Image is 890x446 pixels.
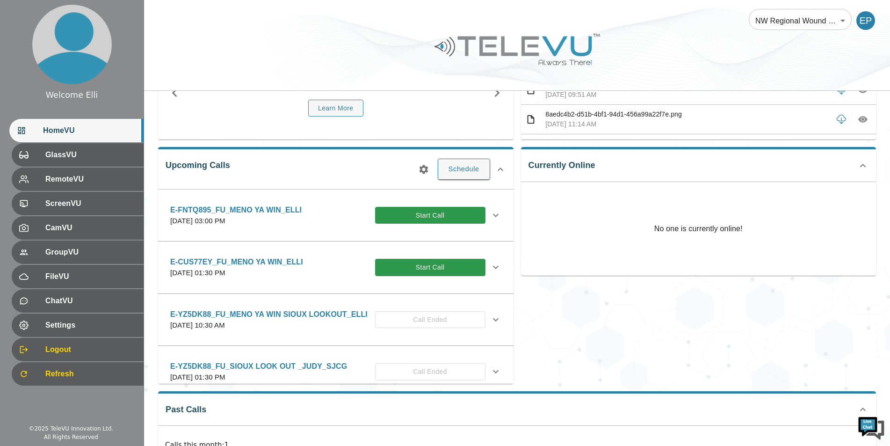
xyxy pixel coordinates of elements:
[29,424,113,433] div: © 2025 TeleVU Innovation Ltd.
[170,320,368,331] p: [DATE] 10:30 AM
[45,344,136,355] span: Logout
[45,198,136,209] span: ScreenVU
[54,118,129,212] span: We're online!
[163,355,509,388] div: E-YZ5DK88_FU_SIOUX LOOK OUT _JUDY_SJCG[DATE] 01:30 PMCall Ended
[12,289,144,313] div: ChatVU
[856,11,875,30] div: EP
[170,205,302,216] p: E-FNTQ895_FU_MENO YA WIN_ELLI
[375,259,485,276] button: Start Call
[545,90,828,100] p: [DATE] 09:51 AM
[545,139,828,149] p: 47f659a8-01cf-4f29-af40-faf5e3a43453.png
[153,5,176,27] div: Minimize live chat window
[12,216,144,240] div: CamVU
[170,268,303,278] p: [DATE] 01:30 PM
[12,338,144,361] div: Logout
[49,49,157,61] div: Chat with us now
[45,174,136,185] span: RemoteVU
[12,241,144,264] div: GroupVU
[46,89,98,101] div: Welcome Elli
[545,110,828,119] p: 8aedc4b2-d51b-4bf1-94d1-456a99a22f7e.png
[163,303,509,336] div: E-YZ5DK88_FU_MENO YA WIN SIOUX LOOKOUT_ELLI[DATE] 10:30 AMCall Ended
[45,295,136,307] span: ChatVU
[12,168,144,191] div: RemoteVU
[170,309,368,320] p: E-YZ5DK88_FU_MENO YA WIN SIOUX LOOKOUT_ELLI
[438,159,490,179] button: Schedule
[45,320,136,331] span: Settings
[308,100,363,117] button: Learn More
[45,368,136,380] span: Refresh
[45,222,136,234] span: CamVU
[170,361,347,372] p: E-YZ5DK88_FU_SIOUX LOOK OUT _JUDY_SJCG
[170,216,302,227] p: [DATE] 03:00 PM
[32,5,112,84] img: profile.png
[163,199,509,232] div: E-FNTQ895_FU_MENO YA WIN_ELLI[DATE] 03:00 PMStart Call
[163,251,509,284] div: E-CUS77EY_FU_MENO YA WIN_ELLI[DATE] 01:30 PMStart Call
[45,271,136,282] span: FileVU
[545,119,828,129] p: [DATE] 11:14 AM
[5,256,178,288] textarea: Type your message and hit 'Enter'
[654,182,743,276] p: No one is currently online!
[12,143,144,167] div: GlassVU
[433,30,601,69] img: Logo
[170,372,347,383] p: [DATE] 01:30 PM
[9,119,144,142] div: HomeVU
[12,265,144,288] div: FileVU
[16,44,39,67] img: d_736959983_company_1615157101543_736959983
[857,413,885,441] img: Chat Widget
[45,247,136,258] span: GroupVU
[44,433,98,441] div: All Rights Reserved
[749,7,852,34] div: NW Regional Wound Care
[170,256,303,268] p: E-CUS77EY_FU_MENO YA WIN_ELLI
[375,207,485,224] button: Start Call
[12,192,144,215] div: ScreenVU
[43,125,136,136] span: HomeVU
[12,362,144,386] div: Refresh
[45,149,136,161] span: GlassVU
[12,314,144,337] div: Settings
